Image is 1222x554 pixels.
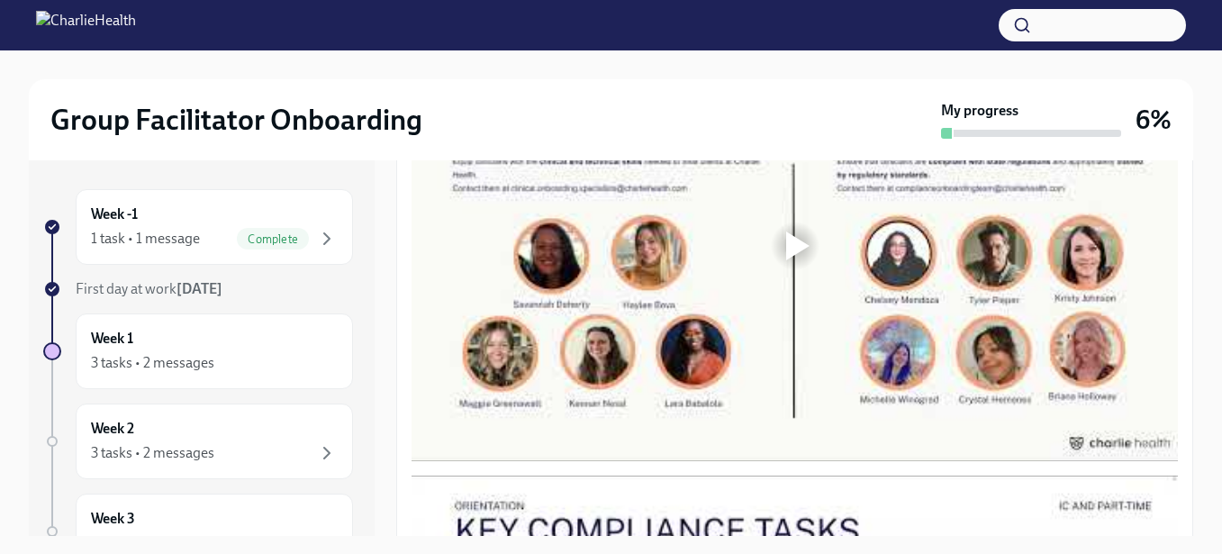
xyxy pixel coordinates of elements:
[91,329,133,349] h6: Week 1
[91,443,214,463] div: 3 tasks • 2 messages
[1136,104,1172,136] h3: 6%
[91,204,138,224] h6: Week -1
[237,232,309,246] span: Complete
[91,419,134,439] h6: Week 2
[91,509,135,529] h6: Week 3
[43,279,353,299] a: First day at work[DATE]
[941,101,1018,121] strong: My progress
[76,280,222,297] span: First day at work
[91,533,208,553] div: 4 tasks • 1 message
[50,102,422,138] h2: Group Facilitator Onboarding
[43,313,353,389] a: Week 13 tasks • 2 messages
[43,189,353,265] a: Week -11 task • 1 messageComplete
[43,404,353,479] a: Week 23 tasks • 2 messages
[177,280,222,297] strong: [DATE]
[91,229,200,249] div: 1 task • 1 message
[91,353,214,373] div: 3 tasks • 2 messages
[36,11,136,40] img: CharlieHealth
